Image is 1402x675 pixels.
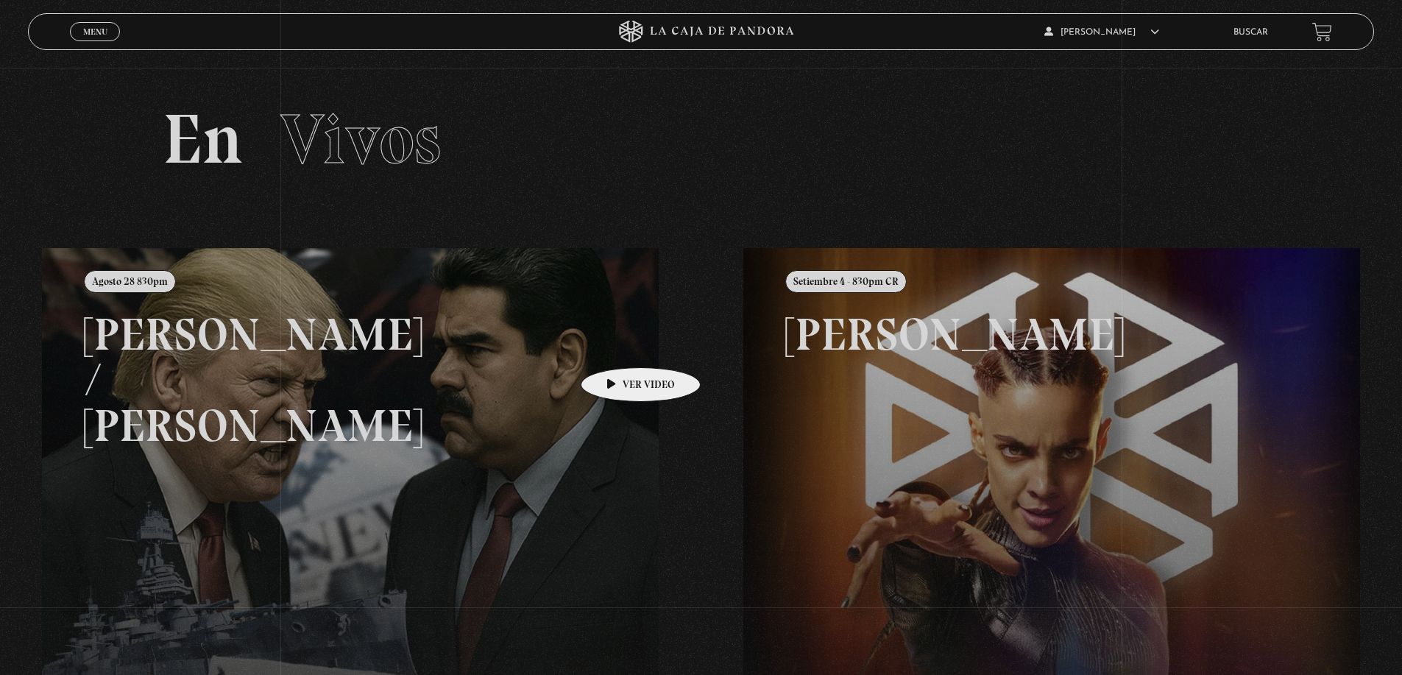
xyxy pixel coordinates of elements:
[1044,28,1159,37] span: [PERSON_NAME]
[1233,28,1268,37] a: Buscar
[1312,22,1332,42] a: View your shopping cart
[78,40,113,50] span: Cerrar
[83,27,107,36] span: Menu
[163,105,1239,174] h2: En
[280,97,441,181] span: Vivos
